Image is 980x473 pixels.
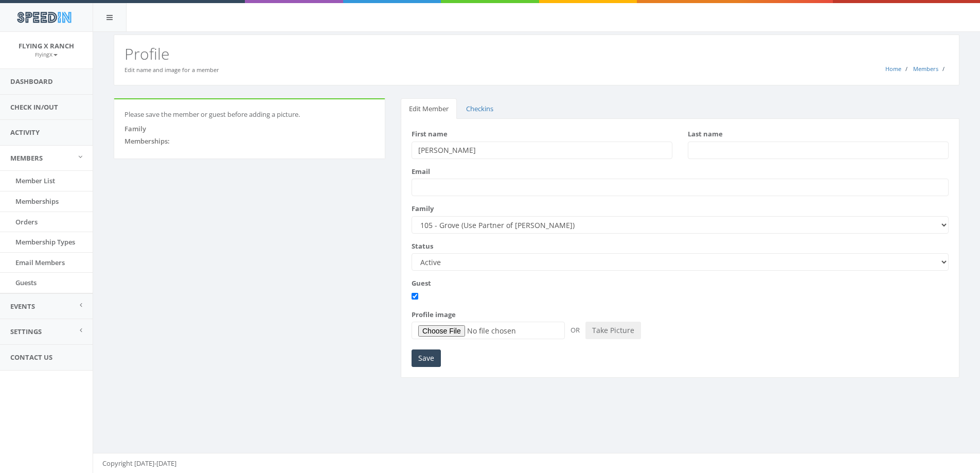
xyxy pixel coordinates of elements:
[412,349,441,367] input: Save
[10,353,52,362] span: Contact Us
[412,204,434,214] label: Family
[124,45,949,62] h2: Profile
[412,167,430,177] label: Email
[10,302,35,311] span: Events
[15,258,65,267] span: Email Members
[566,325,584,335] span: OR
[35,49,58,59] a: FlyingX
[412,241,433,251] label: Status
[585,322,641,339] button: Take Picture
[412,129,448,139] label: First name
[124,124,375,134] div: Family
[124,66,219,74] small: Edit name and image for a member
[124,110,375,119] div: Please save the member or guest before adding a picture.
[124,136,375,146] div: Memberships:
[688,129,723,139] label: Last name
[10,327,42,336] span: Settings
[412,278,431,288] label: Guest
[458,98,502,119] a: Checkins
[401,98,457,119] a: Edit Member
[10,153,43,163] span: Members
[12,8,76,27] img: speedin_logo.png
[885,65,901,73] a: Home
[913,65,938,73] a: Members
[35,51,58,58] small: FlyingX
[19,41,74,50] span: Flying X Ranch
[412,310,456,320] label: Profile image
